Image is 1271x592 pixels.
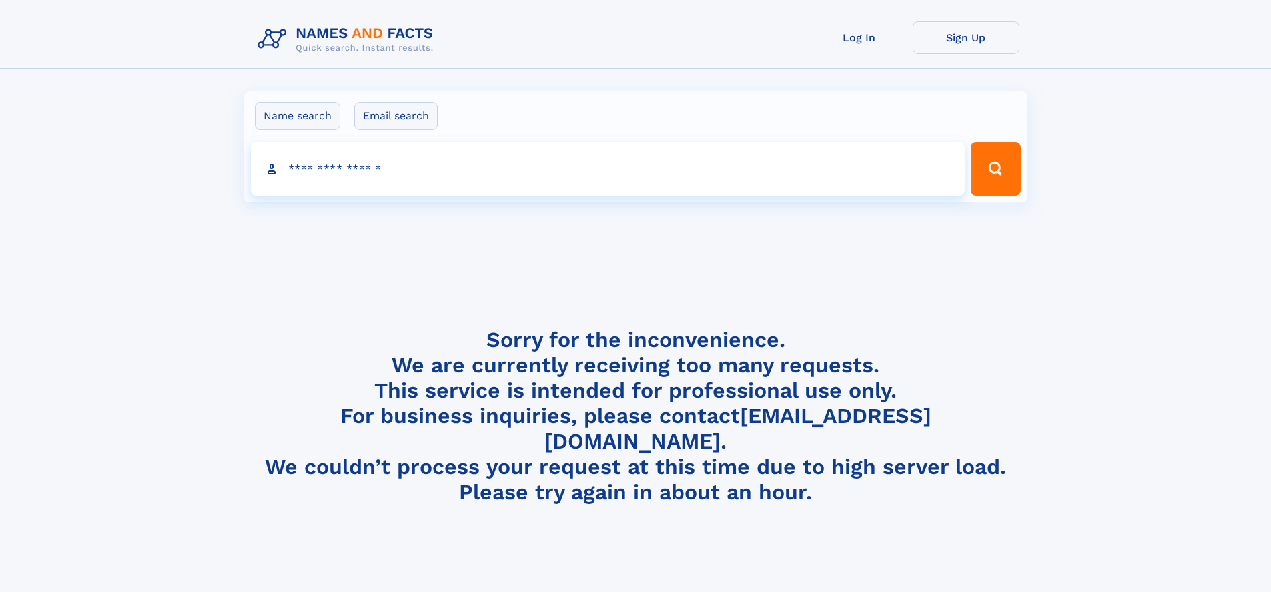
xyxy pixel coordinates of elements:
[252,21,444,57] img: Logo Names and Facts
[252,327,1019,505] h4: Sorry for the inconvenience. We are currently receiving too many requests. This service is intend...
[255,102,340,130] label: Name search
[251,142,965,196] input: search input
[913,21,1019,54] a: Sign Up
[971,142,1020,196] button: Search Button
[544,403,931,454] a: [EMAIL_ADDRESS][DOMAIN_NAME]
[806,21,913,54] a: Log In
[354,102,438,130] label: Email search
